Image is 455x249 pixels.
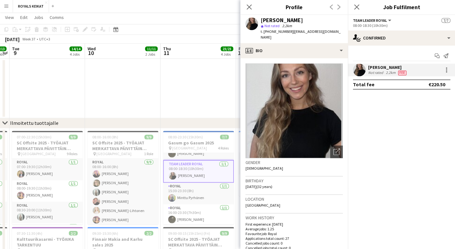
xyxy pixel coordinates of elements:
span: | [EMAIL_ADDRESS][DOMAIN_NAME] [260,29,340,40]
h3: Gasum go Gasum 2025 [163,140,234,146]
span: 14/14 [70,47,82,52]
span: 08:00-23:30 (15h30m) [168,135,203,140]
span: 9 Roles [67,152,78,156]
div: Ilmoitettu tuottajalle [10,120,58,126]
a: Jobs [31,14,46,22]
h3: Work history [245,215,343,221]
span: [GEOGRAPHIC_DATA] [172,146,207,151]
h3: SC Offsite 2025 - TYÖAJAT MERKATTAVA PÄIVITTÄIN TOTEUMAN MUKAAN [163,236,234,248]
span: Comms [50,15,64,21]
h3: Job Fulfilment [348,3,455,11]
div: Confirmed [348,31,455,46]
app-job-card: 08:00-23:30 (15h30m)7/7Gasum go Gasum 2025 [GEOGRAPHIC_DATA]4 Roles[PERSON_NAME][PERSON_NAME][PER... [163,131,234,225]
span: t. [PHONE_NUMBER] [260,29,293,34]
div: 4 Jobs [70,52,82,57]
span: [GEOGRAPHIC_DATA] [97,152,131,156]
p: First experience: [DATE] [245,222,343,227]
span: Team Leader Royal [353,18,387,23]
span: 2.2km [281,24,293,28]
span: 1 Role [144,152,153,156]
h3: Profile [240,3,348,11]
span: 7/7 [441,18,450,23]
img: Crew avatar or photo [245,64,343,158]
h3: Kulttuurikasarmi - TYÖAIKA TARKENTUU [12,236,83,248]
p: Average jobs: 1.25 [245,227,343,231]
h3: Birthday [245,178,343,184]
div: Open photos pop-in [330,146,343,158]
button: ROYALS KEIKAT [13,0,49,13]
span: Tue [12,46,19,52]
span: 4 Roles [218,146,229,151]
app-card-role: Royal1/115:30-23:30 (8h)Minttu Pyrhönen [163,183,234,204]
span: 9/9 [144,135,153,140]
div: 07:00-22:30 (15h30m)9/9SC Offsite 2025 - TYÖAJAT MERKATTAVA PÄIVITTÄIN TOTEUMAN MUKAAN [GEOGRAPHI... [12,131,83,225]
div: UTC+3 [39,37,50,42]
div: 2 Jobs [145,52,157,57]
span: [GEOGRAPHIC_DATA] [245,203,280,208]
span: 08:00-16:00 (8h) [93,135,118,140]
app-card-role: Royal1/1 [12,223,83,245]
h3: SC Offsite 2025 - TYÖAJAT MERKATTAVA PÄIVITTÄIN TOTEUMAN MUKAAN [12,140,83,152]
span: 2/2 [144,231,153,236]
span: 07:30-11:30 (4h) [17,231,43,236]
h3: SC Offsite 2025 - TYÖAJAT MERKATTAVA PÄIVITTÄIN TOTEUMAN MUKAAN [88,140,158,152]
span: 23/23 [221,47,233,52]
span: 9/9 [220,231,229,236]
a: View [3,14,16,22]
div: Total fee [353,82,374,88]
span: Fri [239,46,244,52]
div: Not rated [368,70,384,76]
span: 12 [238,50,244,57]
span: 11/11 [145,47,158,52]
span: 11 [162,50,171,57]
p: Favourite job: Royal [245,231,343,236]
a: Comms [47,14,66,22]
button: Team Leader Royal [353,18,392,23]
h3: Finnair Makia and Karhu sales 2025 [88,236,158,248]
p: Applications total count: 27 [245,236,343,241]
span: 9 [11,50,19,57]
app-card-role: Royal1/118:30-22:30 (4h)[PERSON_NAME] [239,153,309,175]
span: Week 37 [21,37,37,42]
span: 7/7 [220,135,229,140]
span: [DATE] (32 years) [245,184,272,189]
div: [PERSON_NAME] [260,18,303,23]
app-card-role: Royal1/116:00-23:30 (7h30m)[PERSON_NAME] [163,204,234,226]
app-job-card: 18:30-22:30 (4h)2/2ALLAS LIVE 2025 Allas sea pool2 RolesRoyal1/118:30-22:30 (4h)[PERSON_NAME]Roya... [239,131,309,196]
span: 09:30-15:30 (6h) [93,231,118,236]
span: Thu [163,46,171,52]
p: Cancelled jobs count: 0 [245,241,343,246]
span: 10 [87,50,96,57]
span: Not rated [264,24,279,28]
div: Bio [240,43,348,58]
a: Edit [18,14,30,22]
app-card-role: Royal1/108:30-20:00 (11h30m)[PERSON_NAME] [12,202,83,223]
div: [PERSON_NAME] [368,65,407,70]
app-card-role: Royal1/118:30-22:30 (4h)[PERSON_NAME] [239,175,309,196]
span: Edit [20,15,27,21]
div: [DATE] [5,36,20,43]
div: 2.2km [384,70,397,76]
span: [DEMOGRAPHIC_DATA] [245,166,283,171]
h3: ALLAS LIVE 2025 [239,140,309,146]
span: 2/2 [69,231,78,236]
div: 4 Jobs [221,52,233,57]
h3: Gender [245,160,343,165]
app-card-role: Royal1/107:00-19:30 (12h30m)[PERSON_NAME] [12,159,83,180]
span: View [5,15,14,21]
span: Jobs [34,15,43,21]
span: Fee [398,71,406,76]
span: 9/9 [69,135,78,140]
div: €220.50 [428,82,445,88]
div: Crew has different fees then in role [397,70,407,76]
app-job-card: 08:00-16:00 (8h)9/9SC Offsite 2025 - TYÖAJAT MERKATTAVA PÄIVITTÄIN TOTEUMAN MUKAAN [GEOGRAPHIC_DA... [88,131,158,225]
span: Wed [88,46,96,52]
span: [GEOGRAPHIC_DATA] [21,152,56,156]
span: 09:00-00:15 (15h15m) (Fri) [168,231,210,236]
span: 07:00-22:30 (15h30m) [17,135,52,140]
app-card-role: Team Leader Royal1/108:00-18:30 (10h30m)[PERSON_NAME] [163,160,234,183]
app-card-role: Royal1/108:00-19:30 (11h30m)[PERSON_NAME] [12,180,83,202]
